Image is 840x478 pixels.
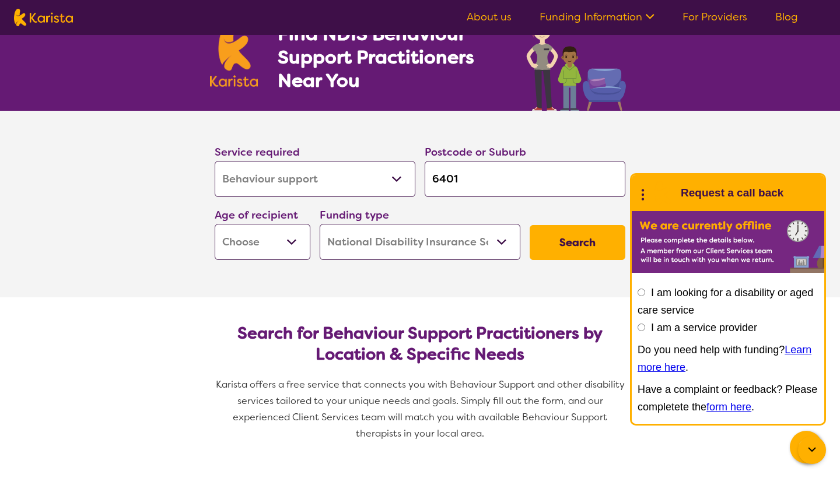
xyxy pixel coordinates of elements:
[215,145,300,159] label: Service required
[790,431,822,463] button: Channel Menu
[638,341,818,376] p: Do you need help with funding? .
[210,24,258,87] img: Karista logo
[467,10,512,24] a: About us
[425,145,526,159] label: Postcode or Suburb
[14,9,73,26] img: Karista logo
[682,10,747,24] a: For Providers
[706,401,751,413] a: form here
[632,211,824,273] img: Karista offline chat form to request call back
[775,10,798,24] a: Blog
[638,287,813,316] label: I am looking for a disability or aged care service
[224,323,616,365] h2: Search for Behaviour Support Practitioners by Location & Specific Needs
[681,184,783,202] h1: Request a call back
[651,322,757,333] label: I am a service provider
[215,208,298,222] label: Age of recipient
[320,208,389,222] label: Funding type
[540,10,654,24] a: Funding Information
[210,377,630,442] p: Karista offers a free service that connects you with Behaviour Support and other disability servi...
[425,161,625,197] input: Type
[278,22,503,92] h1: Find NDIS Behaviour Support Practitioners Near You
[530,225,625,260] button: Search
[523,9,630,111] img: behaviour-support
[638,381,818,416] p: Have a complaint or feedback? Please completete the .
[650,181,674,205] img: Karista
